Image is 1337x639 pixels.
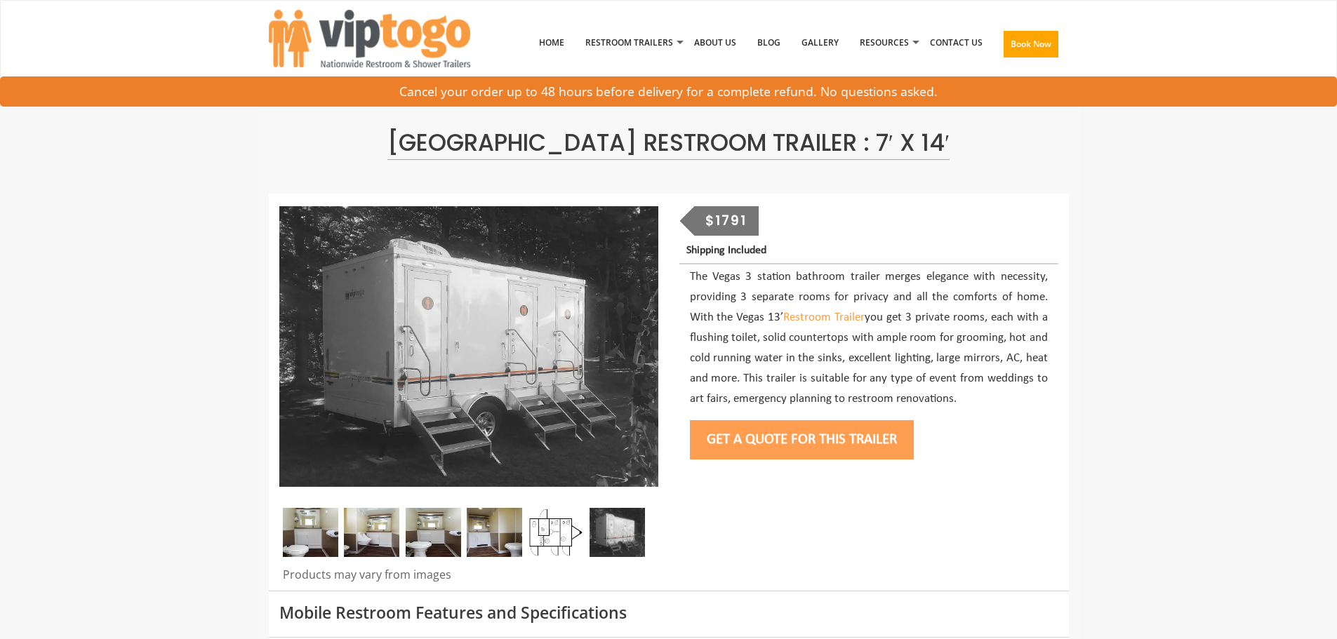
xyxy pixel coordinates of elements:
[575,6,684,79] a: Restroom Trailers
[686,241,1058,260] p: Shipping Included
[528,6,575,79] a: Home
[690,420,914,459] button: Get a Quote for this Trailer
[344,508,399,557] img: 3 station 03
[387,126,950,160] span: [GEOGRAPHIC_DATA] Restroom Trailer : 7′ x 14′
[279,567,658,591] div: Products may vary from images
[269,10,470,67] img: VIPTOGO
[684,6,747,79] a: About Us
[919,6,993,79] a: Contact Us
[406,508,461,557] img: 3 Station 02
[694,206,759,236] div: $1791
[467,508,522,557] img: 3 Station 01
[791,6,849,79] a: Gallery
[279,206,658,487] img: Side view of three station restroom trailer with three separate doors with signs
[783,311,865,323] a: Restroom Trailer
[283,508,338,557] img: Zoomed out full inside view of restroom station with a stall, a mirror, tissue holder and a sink
[279,604,1058,621] h3: Mobile Restroom Features and Specifications
[690,267,1048,409] p: The Vegas 3 station bathroom trailer merges elegance with necessity, providing 3 separate rooms f...
[849,6,919,79] a: Resources
[690,432,914,447] a: Get a Quote for this Trailer
[590,508,645,557] img: Side view of three station restroom trailer with three separate doors with signs
[1004,31,1058,58] button: Book Now
[993,6,1069,88] a: Book Now
[747,6,791,79] a: Blog
[528,508,583,557] img: Floor Plan of 3 station restroom with sink and toilet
